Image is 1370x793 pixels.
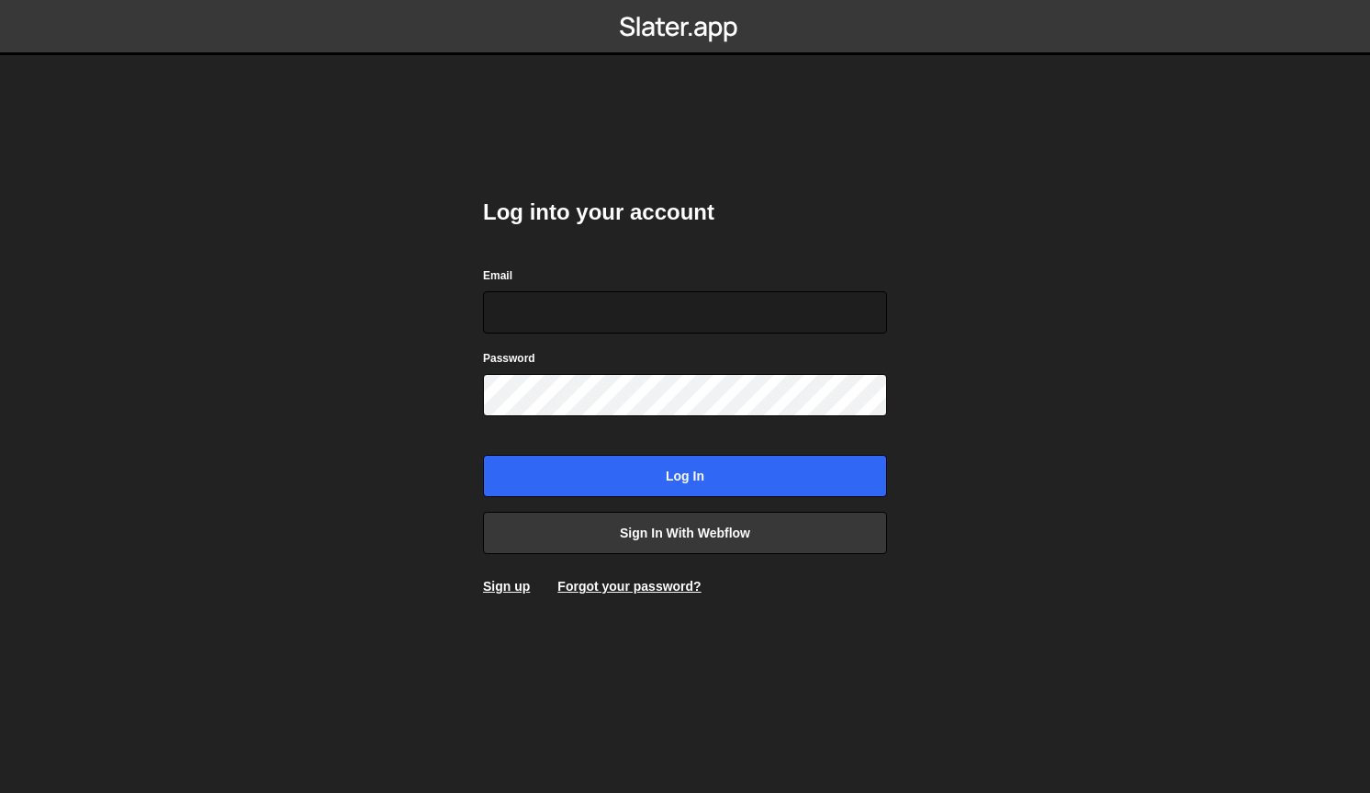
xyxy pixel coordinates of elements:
[483,266,512,285] label: Email
[483,455,887,497] input: Log in
[557,579,701,594] a: Forgot your password?
[483,512,887,554] a: Sign in with Webflow
[483,579,530,594] a: Sign up
[483,349,535,368] label: Password
[483,198,887,227] h2: Log into your account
